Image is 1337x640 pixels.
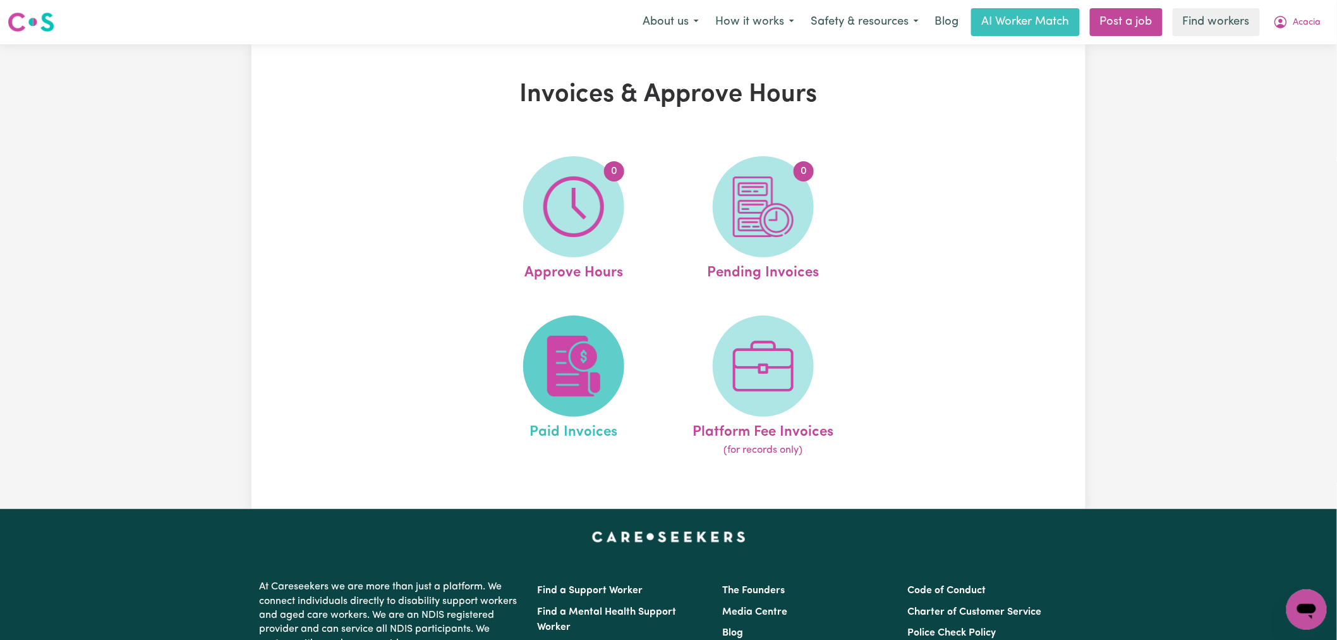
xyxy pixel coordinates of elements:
button: Safety & resources [802,9,927,35]
img: Careseekers logo [8,11,54,34]
a: Find workers [1173,8,1260,36]
a: Careseekers logo [8,8,54,37]
h1: Invoices & Approve Hours [398,80,939,110]
a: Code of Conduct [908,586,986,596]
span: (for records only) [723,443,802,458]
a: Media Centre [722,607,787,617]
a: Blog [722,628,743,638]
a: Pending Invoices [672,156,854,284]
a: Careseekers home page [592,532,746,542]
a: Post a job [1090,8,1163,36]
span: Approve Hours [524,257,623,284]
a: Find a Mental Health Support Worker [537,607,676,632]
a: Police Check Policy [908,628,996,638]
a: AI Worker Match [971,8,1080,36]
a: Blog [927,8,966,36]
span: Acacia [1293,16,1321,30]
a: Charter of Customer Service [908,607,1042,617]
iframe: Button to launch messaging window [1286,589,1327,630]
span: Pending Invoices [707,257,819,284]
span: Paid Invoices [529,417,617,443]
a: Approve Hours [483,156,665,284]
a: Find a Support Worker [537,586,643,596]
span: 0 [604,161,624,182]
a: The Founders [722,586,785,596]
a: Paid Invoices [483,316,665,458]
span: 0 [794,161,814,182]
button: How it works [707,9,802,35]
a: Platform Fee Invoices(for records only) [672,316,854,458]
span: Platform Fee Invoices [693,417,833,443]
button: My Account [1265,9,1329,35]
button: About us [634,9,707,35]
